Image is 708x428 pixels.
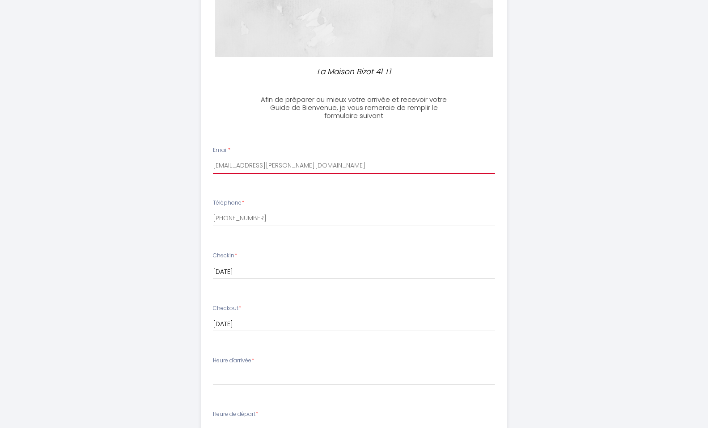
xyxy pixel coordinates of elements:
[213,252,237,260] label: Checkin
[213,410,258,419] label: Heure de départ
[254,96,454,120] h3: Afin de préparer au mieux votre arrivée et recevoir votre Guide de Bienvenue, je vous remercie de...
[259,66,450,78] p: La Maison Bizot 41 T1
[213,199,244,207] label: Téléphone
[213,146,230,155] label: Email
[213,304,241,313] label: Checkout
[213,357,254,365] label: Heure d'arrivée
